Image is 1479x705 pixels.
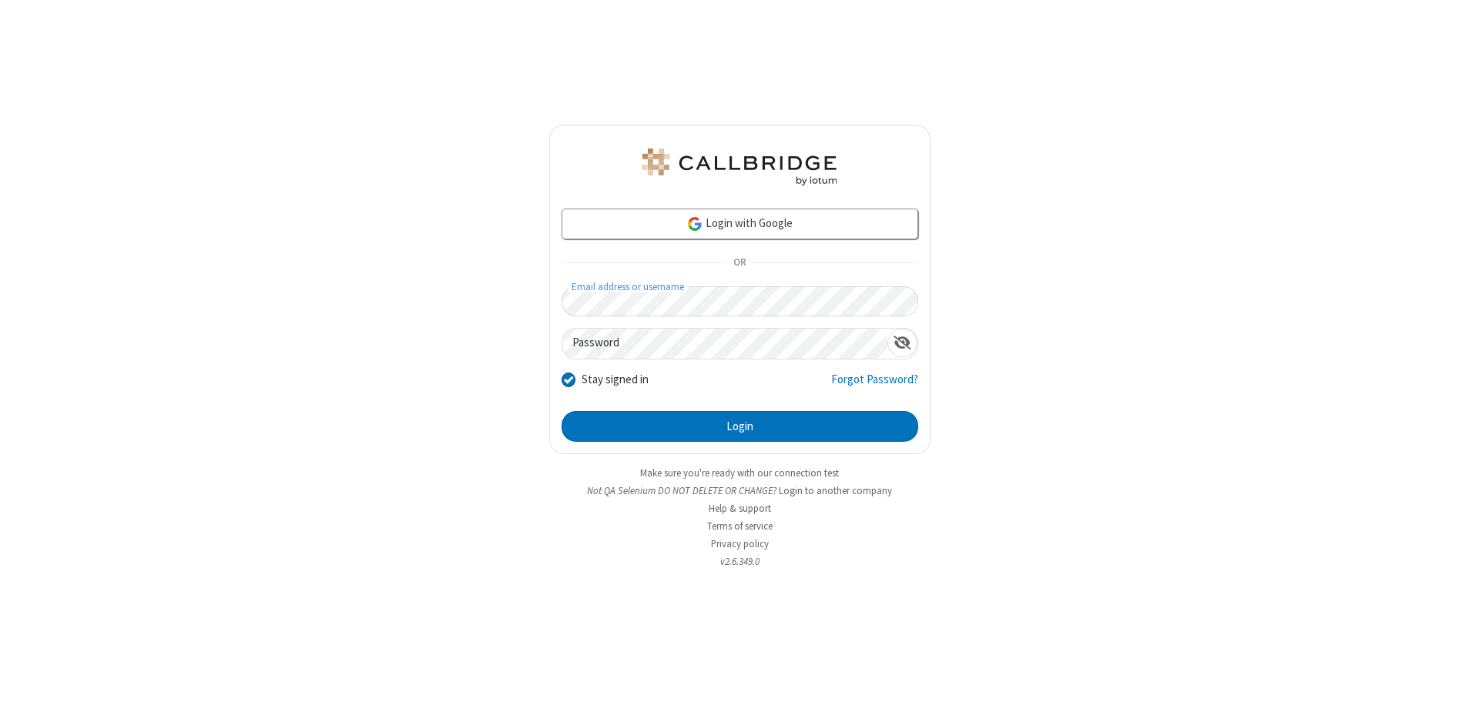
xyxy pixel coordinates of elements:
input: Password [562,329,887,359]
input: Email address or username [562,286,918,316]
a: Make sure you're ready with our connection test [640,466,839,479]
div: Show password [887,329,917,357]
a: Forgot Password? [831,371,918,400]
li: v2.6.349.0 [549,554,931,569]
button: Login to another company [779,483,892,498]
label: Stay signed in [582,371,649,389]
a: Terms of service [707,520,773,533]
li: Not QA Selenium DO NOT DELETE OR CHANGE? [549,483,931,498]
span: OR [727,252,752,274]
a: Help & support [709,502,771,515]
img: QA Selenium DO NOT DELETE OR CHANGE [639,149,840,185]
iframe: Chat [1440,665,1467,694]
a: Login with Google [562,209,918,239]
a: Privacy policy [711,537,769,550]
button: Login [562,411,918,442]
img: google-icon.png [686,216,703,232]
